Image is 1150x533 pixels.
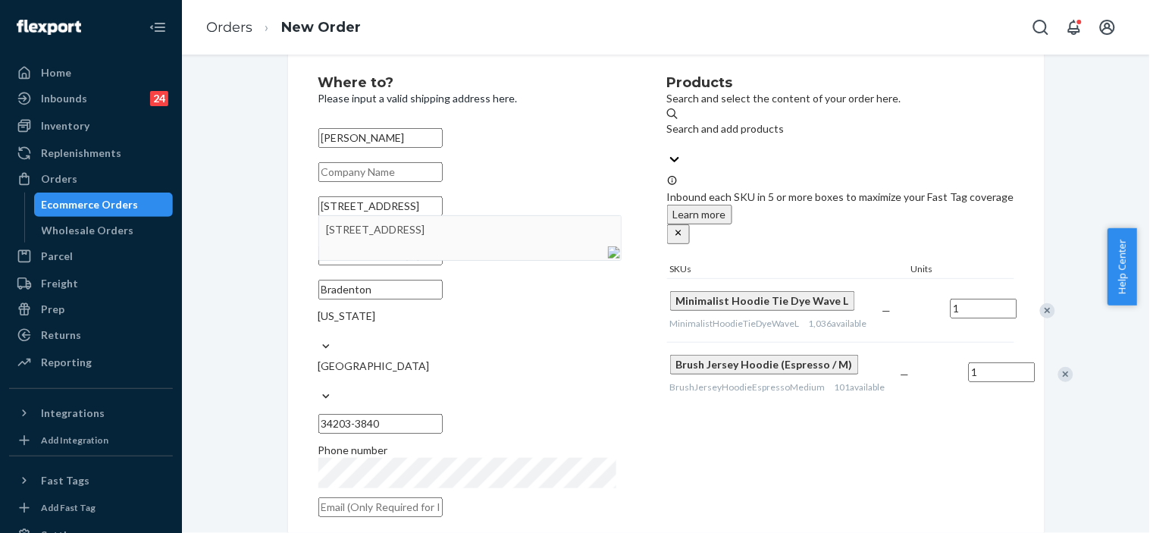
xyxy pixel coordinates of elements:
[9,323,173,347] a: Returns
[318,76,622,91] h2: Where to?
[318,359,622,374] div: [GEOGRAPHIC_DATA]
[667,224,690,244] button: close
[809,318,867,329] span: 1,036 available
[17,20,81,35] img: Flexport logo
[318,162,443,182] input: Company Name
[327,216,613,243] div: [STREET_ADDRESS]
[41,473,89,488] div: Fast Tags
[9,61,173,85] a: Home
[41,65,71,80] div: Home
[969,362,1036,382] input: Quantity
[667,262,908,278] div: SKUs
[318,497,443,517] input: Email (Only Required for International)
[901,368,910,381] span: —
[34,218,174,243] a: Wholesale Orders
[41,91,87,106] div: Inbounds
[41,146,121,161] div: Replenishments
[41,171,77,187] div: Orders
[9,350,173,375] a: Reporting
[1108,228,1137,306] button: Help Center
[9,244,173,268] a: Parcel
[608,246,620,259] img: [object%20Module]
[670,355,859,375] button: Brush Jersey Hoodie (Espresso / M)
[41,118,89,133] div: Inventory
[143,12,173,42] button: Close Navigation
[9,401,173,425] button: Integrations
[318,128,443,148] input: First & Last Name
[194,5,373,50] ol: breadcrumbs
[1040,303,1055,318] div: Remove Item
[676,358,853,371] span: Brush Jersey Hoodie (Espresso / M)
[9,499,173,517] a: Add Fast Tag
[882,304,891,317] span: —
[9,86,173,111] a: Inbounds24
[281,19,361,36] a: New Order
[34,193,174,217] a: Ecommerce Orders
[667,121,1014,136] div: Search and add products
[667,91,1014,106] p: Search and select the content of your order here.
[9,141,173,165] a: Replenishments
[206,19,252,36] a: Orders
[41,355,92,370] div: Reporting
[670,318,800,329] span: MinimalistHoodieTieDyeWaveL
[318,324,320,339] input: [US_STATE]
[667,205,732,224] button: Learn more
[670,381,826,393] span: BrushJerseyHoodieEspressoMedium
[667,136,669,152] input: Search and add products
[42,197,139,212] div: Ecommerce Orders
[9,469,173,493] button: Fast Tags
[318,196,443,216] input: [STREET_ADDRESS] Street1 cannot exceed 35 characters
[670,291,855,311] button: Minimalist Hoodie Tie Dye Wave L
[9,114,173,138] a: Inventory
[41,406,105,421] div: Integrations
[41,501,96,514] div: Add Fast Tag
[41,328,81,343] div: Returns
[1059,12,1089,42] button: Open notifications
[1026,12,1056,42] button: Open Search Box
[318,444,388,456] span: Phone number
[41,249,73,264] div: Parcel
[908,262,976,278] div: Units
[318,309,622,324] div: [US_STATE]
[150,91,168,106] div: 24
[41,434,108,447] div: Add Integration
[41,302,64,317] div: Prep
[835,381,885,393] span: 101 available
[1058,367,1073,382] div: Remove Item
[676,294,849,307] span: Minimalist Hoodie Tie Dye Wave L
[667,76,1014,91] h2: Products
[9,271,173,296] a: Freight
[42,223,134,238] div: Wholesale Orders
[951,299,1017,318] input: Quantity
[41,276,78,291] div: Freight
[318,374,320,389] input: [GEOGRAPHIC_DATA]
[667,174,1014,244] div: Inbound each SKU in 5 or more boxes to maximize your Fast Tag coverage
[1092,12,1123,42] button: Open account menu
[318,414,443,434] input: ZIP Code
[9,167,173,191] a: Orders
[9,431,173,450] a: Add Integration
[318,91,622,106] p: Please input a valid shipping address here.
[9,297,173,321] a: Prep
[318,280,443,299] input: City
